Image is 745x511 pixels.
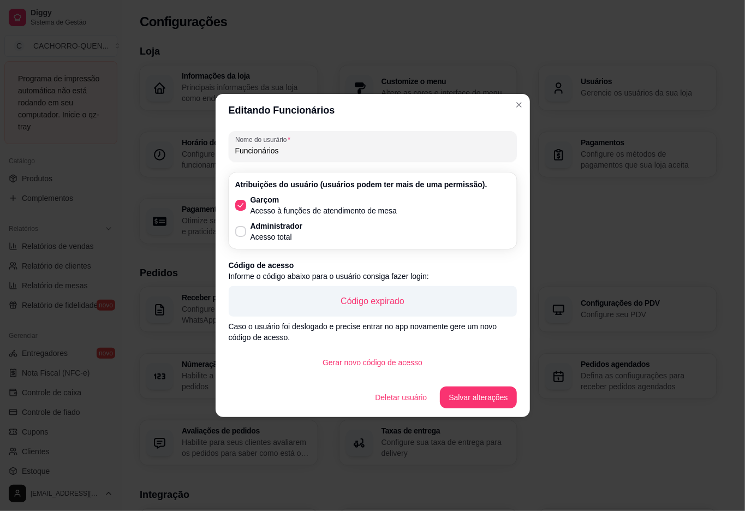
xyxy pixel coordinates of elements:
[251,194,397,205] p: Garçom
[235,179,510,190] p: Atribuições do usuário (usuários podem ter mais de uma permissão).
[366,387,436,408] button: Deletar usuário
[229,271,517,282] p: Informe o código abaixo para o usuário consiga fazer login:
[229,260,517,271] p: Código de acesso
[216,94,530,127] header: Editando Funcionários
[251,205,397,216] p: Acesso à funções de atendimento de mesa
[251,231,303,242] p: Acesso total
[314,352,431,373] button: Gerar novo código de acesso
[251,221,303,231] p: Administrador
[235,135,294,144] label: Nome do usurário
[235,145,510,156] input: Nome do usurário
[237,295,508,308] p: Código expirado
[440,387,516,408] button: Salvar alterações
[510,96,528,114] button: Close
[229,321,517,343] p: Caso o usuário foi deslogado e precise entrar no app novamente gere um novo código de acesso.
